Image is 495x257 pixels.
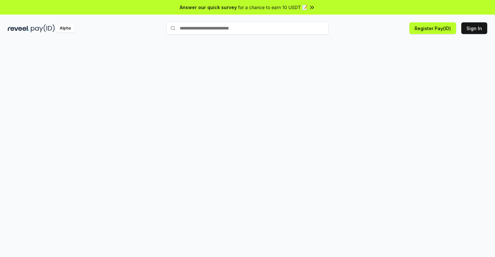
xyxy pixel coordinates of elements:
[461,22,487,34] button: Sign In
[8,24,30,32] img: reveel_dark
[409,22,456,34] button: Register Pay(ID)
[180,4,237,11] span: Answer our quick survey
[31,24,55,32] img: pay_id
[238,4,308,11] span: for a chance to earn 10 USDT 📝
[56,24,74,32] div: Alpha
